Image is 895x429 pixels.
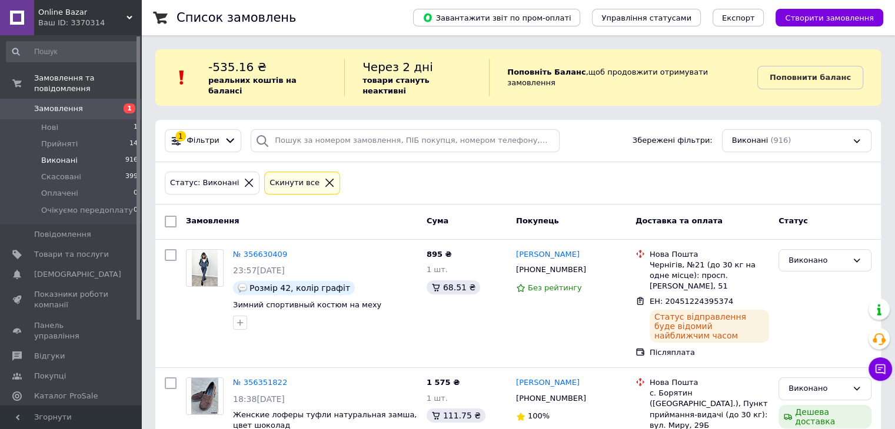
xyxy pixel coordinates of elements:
input: Пошук [6,41,139,62]
span: Замовлення [186,216,239,225]
span: Прийняті [41,139,78,149]
span: 0 [134,205,138,216]
button: Завантажити звіт по пром-оплаті [413,9,580,26]
span: 1 шт. [427,394,448,403]
b: Поповнити баланс [770,73,851,82]
span: Збережені фільтри: [633,135,713,146]
span: Без рейтингу [528,283,582,292]
span: Покупець [516,216,559,225]
span: Доставка та оплата [636,216,723,225]
span: Виконані [41,155,78,166]
div: Дешева доставка [778,405,871,428]
span: Каталог ProSale [34,391,98,401]
span: Через 2 дні [362,60,433,74]
div: Статус відправлення буде відомий найближчим часом [650,310,769,343]
span: 23:57[DATE] [233,266,285,275]
div: Нова Пошта [650,377,769,388]
span: 916 [125,155,138,166]
a: Зимний спортивный костюм на меху [233,300,381,309]
a: Фото товару [186,377,224,415]
h1: Список замовлень [177,11,296,25]
span: Товари та послуги [34,249,109,260]
div: Післяплата [650,347,769,358]
span: 0 [134,188,138,199]
span: ЕН: 20451224395374 [650,297,733,306]
span: Очікуємо передоплату [41,205,133,216]
span: Показники роботи компанії [34,289,109,310]
div: 68.51 ₴ [427,280,480,294]
span: Фільтри [187,135,219,146]
a: № 356351822 [233,378,287,387]
span: Управління статусами [601,14,691,22]
span: Online Bazar [38,7,127,18]
div: Статус: Виконані [168,177,241,189]
b: реальних коштів на балансі [208,76,297,95]
span: 399 [125,172,138,182]
img: Фото товару [191,378,219,414]
b: товари стануть неактивні [362,76,430,95]
span: 1 [124,103,135,113]
img: Фото товару [192,250,218,286]
span: Створити замовлення [785,14,874,22]
b: Поповніть Баланс [507,68,585,76]
div: Виконано [788,383,847,395]
span: 895 ₴ [427,250,452,259]
a: Поповнити баланс [757,66,863,89]
span: -535.16 ₴ [208,60,267,74]
span: Оплачені [41,188,78,199]
button: Управління статусами [592,9,701,26]
span: 1 [134,122,138,133]
button: Експорт [713,9,764,26]
span: 100% [528,411,550,420]
span: Статус [778,216,808,225]
div: Виконано [788,254,847,267]
a: [PERSON_NAME] [516,377,580,388]
span: Скасовані [41,172,81,182]
a: [PERSON_NAME] [516,249,580,260]
span: Експорт [722,14,755,22]
span: Нові [41,122,58,133]
span: Покупці [34,371,66,381]
span: Завантажити звіт по пром-оплаті [422,12,571,23]
div: 1 [175,131,186,142]
div: Ваш ID: 3370314 [38,18,141,28]
a: Фото товару [186,249,224,287]
span: 14 [129,139,138,149]
span: 18:38[DATE] [233,394,285,404]
button: Створити замовлення [776,9,883,26]
div: Нова Пошта [650,249,769,260]
span: [DEMOGRAPHIC_DATA] [34,269,121,280]
span: Замовлення [34,103,83,114]
img: :speech_balloon: [238,283,247,293]
button: Чат з покупцем [869,357,892,381]
span: Повідомлення [34,229,91,240]
span: Виконані [732,135,768,146]
img: :exclamation: [173,69,191,86]
div: 111.75 ₴ [427,408,485,423]
div: Cкинути все [267,177,322,189]
div: Чернігів, №21 (до 30 кг на одне місце): просп. [PERSON_NAME], 51 [650,260,769,292]
span: 1 шт. [427,265,448,274]
span: Панель управління [34,320,109,341]
div: , щоб продовжити отримувати замовлення [489,59,757,96]
span: [PHONE_NUMBER] [516,265,586,274]
a: № 356630409 [233,250,287,259]
span: Відгуки [34,351,65,361]
span: Розмір 42, колір графіт [249,283,350,293]
span: (916) [770,136,791,145]
input: Пошук за номером замовлення, ПІБ покупця, номером телефону, Email, номером накладної [251,129,560,152]
span: Cума [427,216,448,225]
span: 1 575 ₴ [427,378,460,387]
a: Створити замовлення [764,13,883,22]
span: Замовлення та повідомлення [34,73,141,94]
span: [PHONE_NUMBER] [516,394,586,403]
